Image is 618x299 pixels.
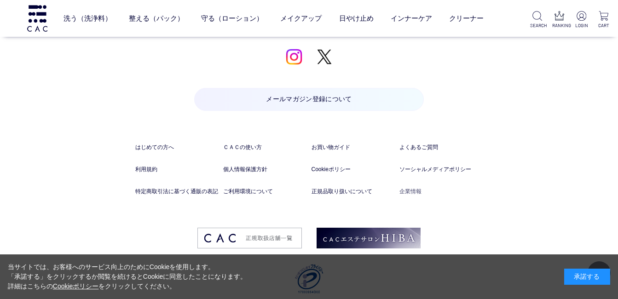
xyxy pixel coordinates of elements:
[391,6,432,30] a: インナーケア
[53,282,99,290] a: Cookieポリシー
[223,187,306,195] a: ご利用環境について
[280,6,322,30] a: メイクアップ
[8,262,247,291] div: 当サイトでは、お客様へのサービス向上のためにCookieを使用します。 「承諾する」をクリックするか閲覧を続けるとCookieに同意したことになります。 詳細はこちらの をクリックしてください。
[194,88,424,111] a: メールマガジン登録について
[135,165,219,173] a: 利用規約
[26,5,49,31] img: logo
[201,6,263,30] a: 守る（ローション）
[135,143,219,151] a: はじめての方へ
[312,187,395,195] a: 正規品取り扱いについて
[312,165,395,173] a: Cookieポリシー
[530,11,544,29] a: SEARCH
[223,165,306,173] a: 個人情報保護方針
[129,6,184,30] a: 整える（パック）
[574,11,589,29] a: LOGIN
[552,11,566,29] a: RANKING
[596,22,611,29] p: CART
[312,143,395,151] a: お買い物ガイド
[574,22,589,29] p: LOGIN
[64,6,112,30] a: 洗う（洗浄料）
[564,269,610,285] div: 承諾する
[399,143,483,151] a: よくあるご質問
[339,6,374,30] a: 日やけ止め
[135,187,219,195] a: 特定商取引法に基づく通販の表記
[552,22,566,29] p: RANKING
[399,187,483,195] a: 企業情報
[317,228,421,248] img: footer_image02.png
[399,165,483,173] a: ソーシャルメディアポリシー
[223,143,306,151] a: ＣＡＣの使い方
[530,22,544,29] p: SEARCH
[197,228,302,248] img: footer_image03.png
[449,6,484,30] a: クリーナー
[596,11,611,29] a: CART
